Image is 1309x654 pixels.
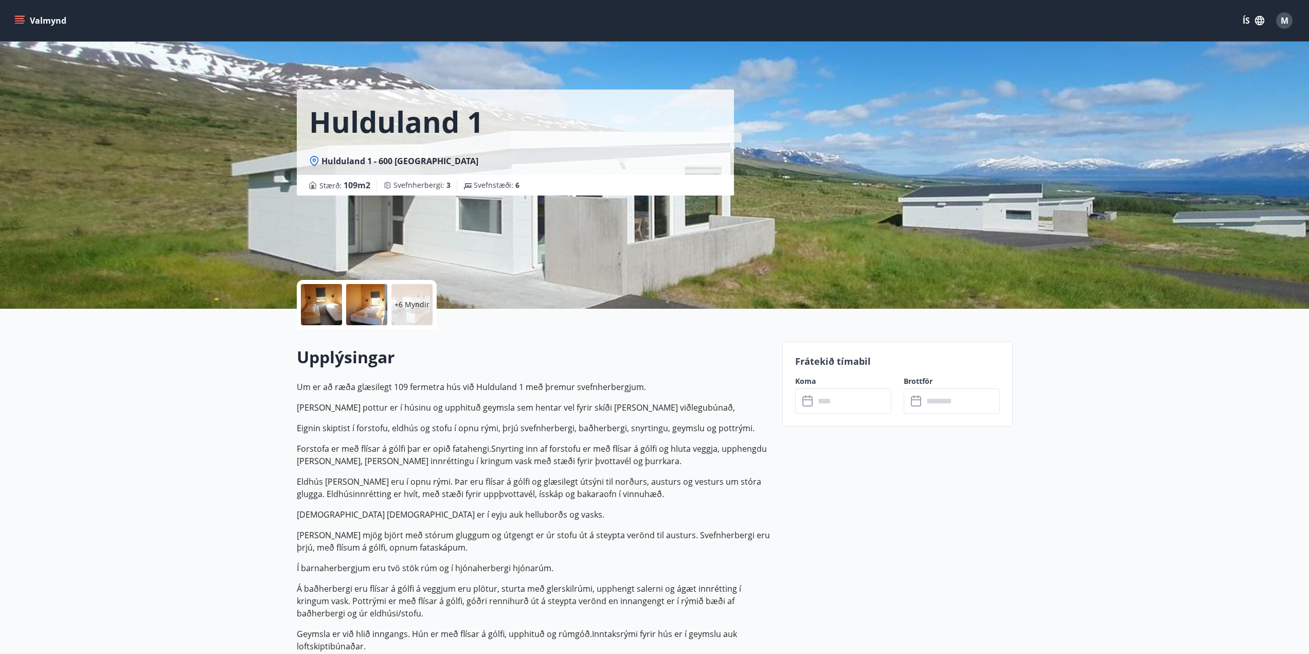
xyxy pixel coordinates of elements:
[12,11,70,30] button: menu
[297,582,770,620] p: Á baðherbergi eru flísar á gólfi á veggjum eru plötur, sturta með glerskilrúmi, upphengt salerni ...
[344,180,370,191] span: 109 m2
[1281,15,1288,26] span: M
[393,180,451,190] span: Svefnherbergi :
[297,475,770,500] p: Eldhús [PERSON_NAME] eru í opnu rými. Þar eru flísar á gólfi og glæsilegt útsýni til norðurs, aus...
[297,562,770,574] p: Í barnaherbergjum eru tvö stök rúm og í hjónaherbergi hjónarúm.
[297,443,770,467] p: Forstofa er með flísar á gólfi þar er opið fatahengi.Snyrting inn af forstofu er með flísar á gól...
[446,180,451,190] span: 3
[1272,8,1297,33] button: M
[321,155,478,167] span: Hulduland 1 - 600 [GEOGRAPHIC_DATA]
[904,376,1000,386] label: Brottför
[297,422,770,434] p: Eignin skiptist í forstofu, eldhús og stofu í opnu rými, þrjú svefnherbergi, baðherbergi, snyrtin...
[319,179,370,191] span: Stærð :
[795,355,1000,368] p: Frátekið tímabil
[795,376,891,386] label: Koma
[309,102,483,141] h1: Hulduland 1
[395,299,429,310] p: +6 Myndir
[297,628,770,652] p: Geymsla er við hlið inngangs. Hún er með flísar á gólfi, upphituð og rúmgóð.Inntaksrými fyrir hús...
[515,180,519,190] span: 6
[297,508,770,521] p: [DEMOGRAPHIC_DATA] [DEMOGRAPHIC_DATA] er í eyju auk helluborðs og vasks.
[297,529,770,554] p: [PERSON_NAME] mjög björt með stórum gluggum og útgengt er úr stofu út á steypta verönd til austur...
[297,346,770,368] h2: Upplýsingar
[1237,11,1270,30] button: ÍS
[297,381,770,393] p: Um er að ræða glæsilegt 109 fermetra hús við Hulduland 1 með þremur svefnherbergjum.
[474,180,519,190] span: Svefnstæði :
[297,401,770,414] p: [PERSON_NAME] pottur er í húsinu og upphituð geymsla sem hentar vel fyrir skíði [PERSON_NAME] við...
